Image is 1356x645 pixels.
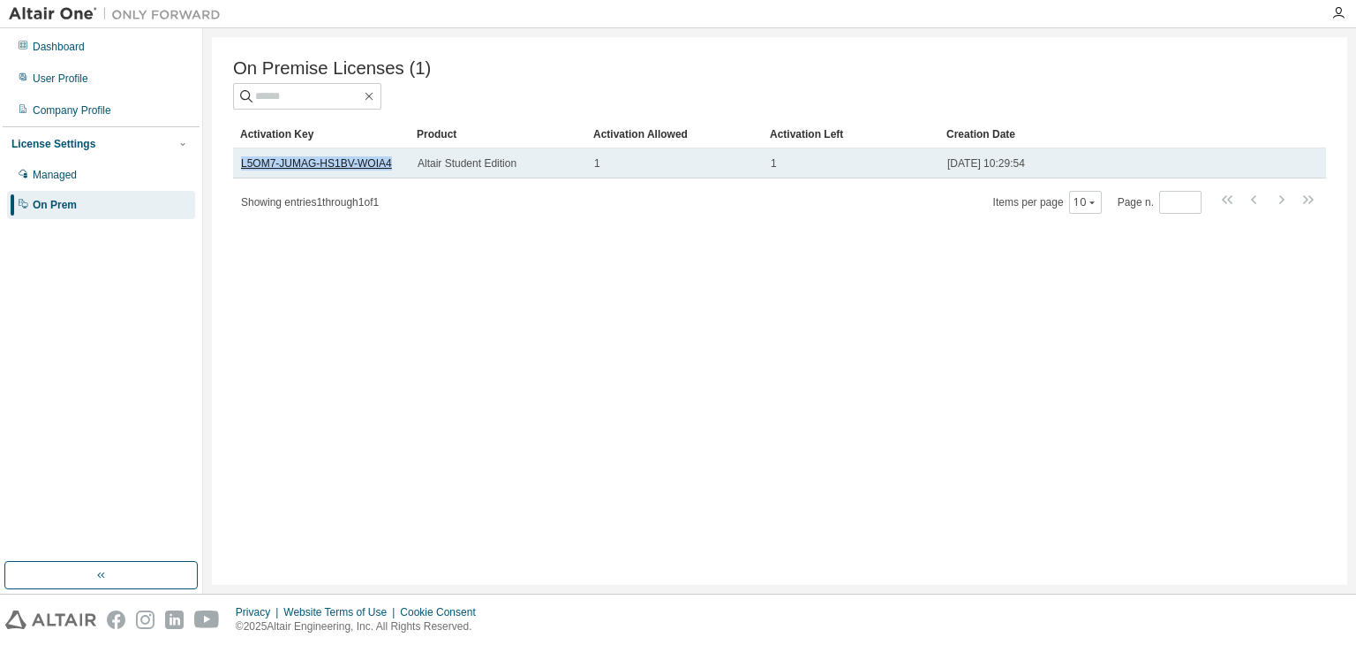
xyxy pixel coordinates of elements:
[33,198,77,212] div: On Prem
[5,611,96,629] img: altair_logo.svg
[283,605,400,619] div: Website Terms of Use
[593,120,756,148] div: Activation Allowed
[240,120,403,148] div: Activation Key
[165,611,184,629] img: linkedin.svg
[1118,191,1202,214] span: Page n.
[9,5,230,23] img: Altair One
[33,168,77,182] div: Managed
[33,72,88,86] div: User Profile
[400,605,486,619] div: Cookie Consent
[233,58,431,79] span: On Premise Licenses (1)
[417,120,579,148] div: Product
[236,619,486,634] p: © 2025 Altair Engineering, Inc. All Rights Reserved.
[418,156,516,171] span: Altair Student Edition
[107,611,125,629] img: facebook.svg
[241,157,392,170] a: L5OM7-JUMAG-HS1BV-WOIA4
[33,103,111,118] div: Company Profile
[947,156,1025,171] span: [DATE] 10:29:54
[993,191,1102,214] span: Items per page
[136,611,154,629] img: instagram.svg
[11,137,95,151] div: License Settings
[236,605,283,619] div: Privacy
[194,611,220,629] img: youtube.svg
[1073,195,1097,209] button: 10
[33,40,85,54] div: Dashboard
[594,156,600,171] span: 1
[771,156,777,171] span: 1
[770,120,932,148] div: Activation Left
[241,196,379,209] span: Showing entries 1 through 1 of 1
[946,120,1248,148] div: Creation Date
